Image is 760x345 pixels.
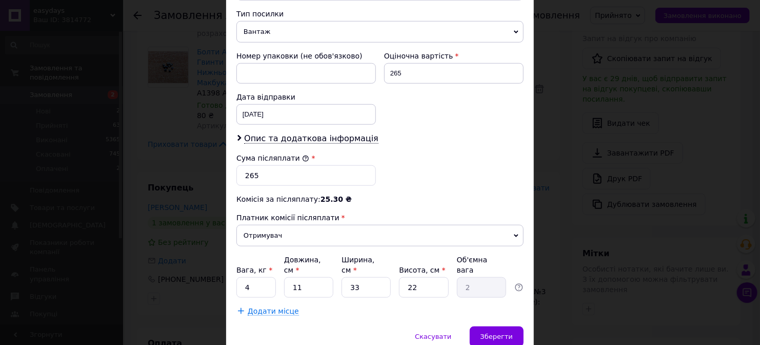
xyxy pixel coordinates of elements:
[236,154,309,162] label: Сума післяплати
[236,214,339,222] span: Платник комісії післяплати
[244,133,378,144] span: Опис та додаткова інформація
[236,225,524,246] span: Отримувач
[399,266,445,274] label: Висота, см
[321,195,352,203] span: 25.30 ₴
[236,21,524,43] span: Вантаж
[415,333,451,340] span: Скасувати
[236,194,524,204] div: Комісія за післяплату:
[481,333,513,340] span: Зберегти
[236,92,376,102] div: Дата відправки
[284,256,321,274] label: Довжина, см
[342,256,374,274] label: Ширина, см
[236,51,376,61] div: Номер упаковки (не обов'язково)
[236,266,272,274] label: Вага, кг
[236,10,284,18] span: Тип посилки
[457,255,506,275] div: Об'ємна вага
[248,307,299,316] span: Додати місце
[384,51,524,61] div: Оціночна вартість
